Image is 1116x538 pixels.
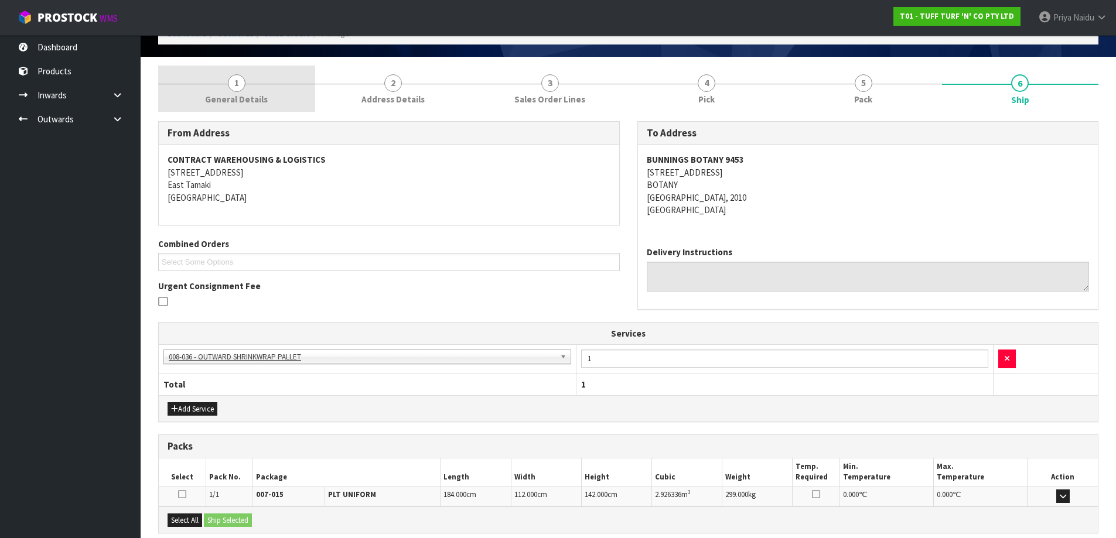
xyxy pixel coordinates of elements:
strong: 007-015 [256,489,284,499]
th: Package [252,458,441,486]
th: Weight [722,458,793,486]
button: Ship Selected [204,513,252,527]
span: 6 [1011,74,1029,92]
span: 184.000 [443,489,466,499]
td: cm [511,486,581,506]
img: cube-alt.png [18,10,32,25]
span: 0.000 [843,489,859,499]
th: Width [511,458,581,486]
h3: From Address [168,128,610,139]
span: 2 [384,74,402,92]
span: 299.000 [725,489,748,499]
h3: Packs [168,441,1089,452]
h3: To Address [647,128,1090,139]
button: Add Service [168,402,217,416]
td: ℃ [933,486,1027,506]
span: 1 [228,74,245,92]
small: WMS [100,13,118,24]
span: 1 [581,379,586,390]
td: kg [722,486,793,506]
span: Priya [1053,12,1071,23]
label: Delivery Instructions [647,246,732,258]
span: Ship [1011,94,1029,106]
span: Pick [698,93,715,105]
th: Height [581,458,651,486]
th: Select [159,458,206,486]
td: cm [441,486,511,506]
th: Cubic [652,458,722,486]
td: cm [581,486,651,506]
label: Combined Orders [158,238,229,250]
span: Sales Order Lines [514,93,585,105]
span: 2.926336 [655,489,681,499]
span: Address Details [361,93,425,105]
td: m [652,486,722,506]
strong: BUNNINGS BOTANY 9453 [647,154,744,165]
address: [STREET_ADDRESS] East Tamaki [GEOGRAPHIC_DATA] [168,153,610,204]
td: ℃ [839,486,933,506]
span: Pack [854,93,872,105]
button: Select All [168,513,202,527]
strong: PLT UNIFORM [328,489,376,499]
th: Total [159,373,576,395]
th: Length [441,458,511,486]
th: Max. Temperature [933,458,1027,486]
th: Min. Temperature [839,458,933,486]
span: 112.000 [514,489,537,499]
span: General Details [205,93,268,105]
strong: CONTRACT WAREHOUSING & LOGISTICS [168,154,326,165]
th: Services [159,323,1098,345]
span: 5 [855,74,872,92]
th: Temp. Required [793,458,839,486]
span: 3 [541,74,559,92]
span: 1/1 [209,489,219,499]
span: 0.000 [937,489,953,499]
a: T01 - TUFF TURF 'N' CO PTY LTD [893,7,1021,26]
sup: 3 [688,488,691,496]
span: ProStock [37,10,97,25]
span: 008-036 - OUTWARD SHRINKWRAP PALLET [169,350,555,364]
strong: T01 - TUFF TURF 'N' CO PTY LTD [900,11,1014,21]
label: Urgent Consignment Fee [158,280,261,292]
address: [STREET_ADDRESS] BOTANY [GEOGRAPHIC_DATA], 2010 [GEOGRAPHIC_DATA] [647,153,1090,216]
th: Pack No. [206,458,252,486]
th: Action [1028,458,1098,486]
span: 4 [698,74,715,92]
span: Naidu [1073,12,1094,23]
span: 142.000 [585,489,608,499]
